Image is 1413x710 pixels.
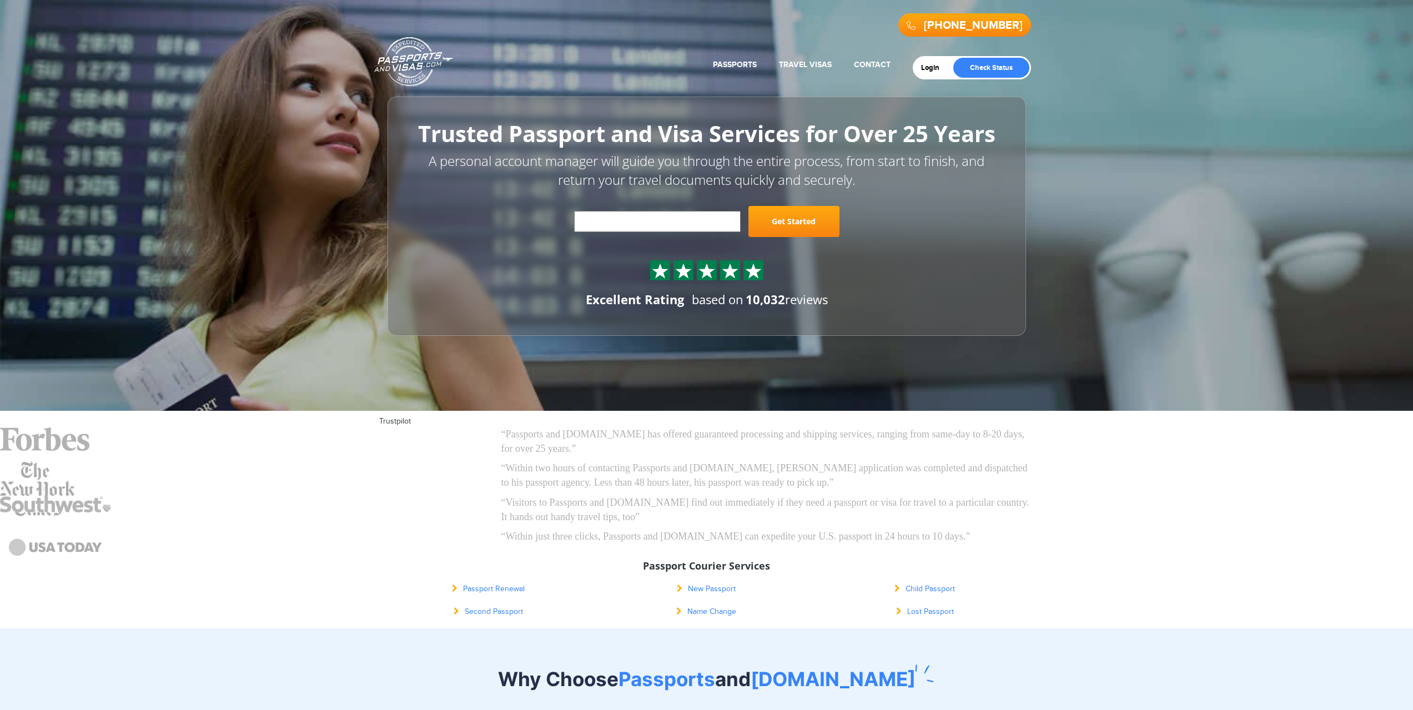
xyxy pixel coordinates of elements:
[501,461,1034,490] p: “Within two hours of contacting Passports and [DOMAIN_NAME], [PERSON_NAME] application was comple...
[382,667,1032,691] h2: Why Choose and
[854,60,891,69] a: Contact
[924,19,1023,32] a: [PHONE_NUMBER]
[921,63,947,72] a: Login
[896,607,954,616] a: Lost Passport
[501,496,1034,524] p: “Visitors to Passports and [DOMAIN_NAME] find out immediately if they need a passport or visa for...
[722,263,738,279] img: Sprite St
[676,607,736,616] a: Name Change
[675,263,692,279] img: Sprite St
[413,122,1001,146] h1: Trusted Passport and Visa Services for Over 25 Years
[713,60,757,69] a: Passports
[452,585,525,593] a: Passport Renewal
[751,667,916,691] span: [DOMAIN_NAME]
[454,607,523,616] a: Second Passport
[746,291,828,308] span: reviews
[586,291,684,309] div: Excellent Rating
[652,263,668,279] img: Sprite St
[745,263,762,279] img: Sprite St
[748,207,839,238] a: Get Started
[779,60,832,69] a: Travel Visas
[698,263,715,279] img: Sprite St
[677,585,736,593] a: New Passport
[388,561,1026,572] h3: Passport Courier Services
[501,530,1034,544] p: “Within just three clicks, Passports and [DOMAIN_NAME] can expedite your U.S. passport in 24 hour...
[953,58,1029,78] a: Check Status
[413,152,1001,190] p: A personal account manager will guide you through the entire process, from start to finish, and r...
[618,667,715,691] span: Passports
[374,37,453,87] a: Passports & [DOMAIN_NAME]
[692,291,743,308] span: based on
[746,291,785,308] strong: 10,032
[894,585,955,593] a: Child Passport
[501,427,1034,456] p: “Passports and [DOMAIN_NAME] has offered guaranteed processing and shipping services, ranging fro...
[379,417,411,426] a: Trustpilot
